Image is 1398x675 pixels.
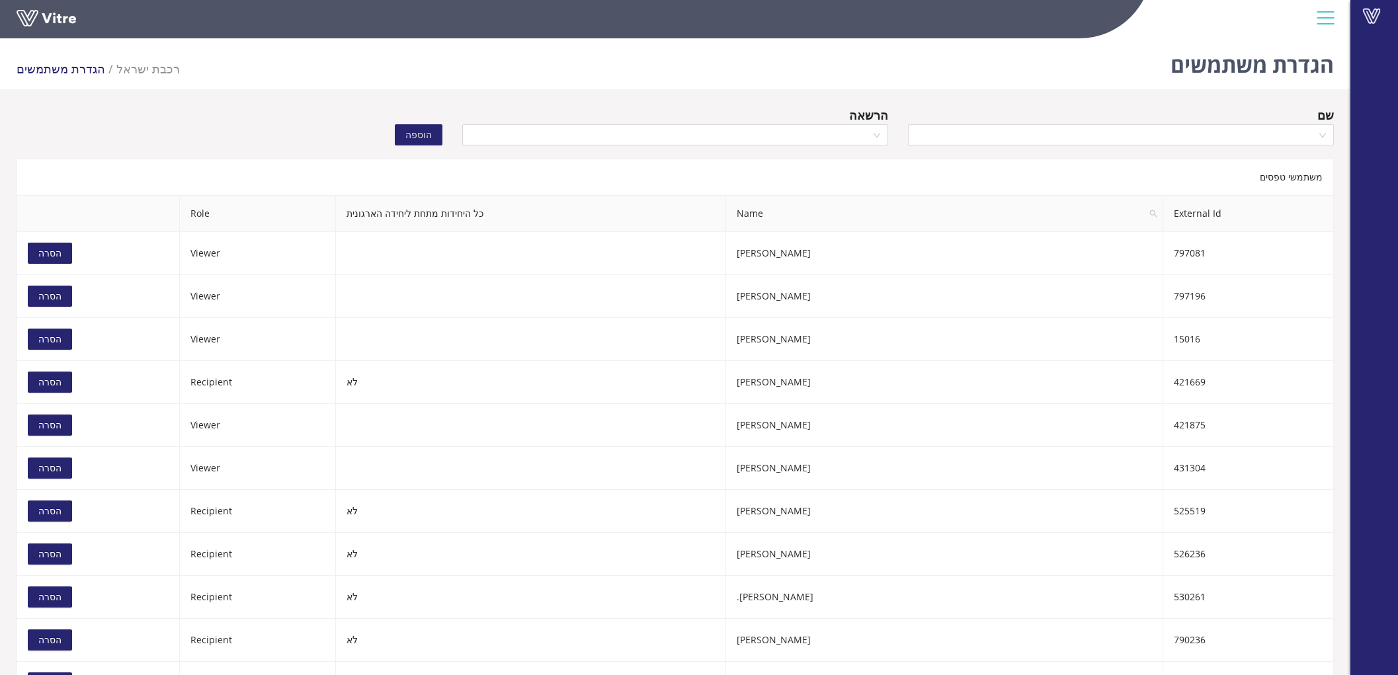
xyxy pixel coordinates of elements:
[336,619,726,662] td: לא
[849,106,888,124] div: הרשאה
[1163,196,1334,232] th: External Id
[38,461,62,475] span: הסרה
[190,376,232,388] span: Recipient
[17,60,116,78] li: הגדרת משתמשים
[1174,461,1206,474] span: 431304
[28,500,72,522] button: הסרה
[726,361,1163,404] td: [PERSON_NAME]
[336,533,726,576] td: לא
[28,286,72,307] button: הסרה
[28,372,72,393] button: הסרה
[190,590,232,603] span: Recipient
[1149,210,1157,218] span: search
[336,196,726,232] th: כל היחידות מתחת ליחידה הארגונית
[28,629,72,651] button: הסרה
[336,490,726,533] td: לא
[38,504,62,518] span: הסרה
[38,633,62,647] span: הסרה
[38,590,62,604] span: הסרה
[190,290,220,302] span: Viewer
[38,418,62,432] span: הסרה
[38,289,62,303] span: הסרה
[116,61,180,77] span: 335
[1174,547,1206,560] span: 526236
[1174,333,1200,345] span: 15016
[28,543,72,565] button: הסרה
[726,490,1163,533] td: [PERSON_NAME]
[190,333,220,345] span: Viewer
[190,633,232,646] span: Recipient
[190,547,232,560] span: Recipient
[17,159,1334,195] div: משתמשי טפסים
[1174,290,1206,302] span: 797196
[726,318,1163,361] td: [PERSON_NAME]
[726,275,1163,318] td: [PERSON_NAME]
[1317,106,1334,124] div: שם
[1174,376,1206,388] span: 421669
[726,447,1163,490] td: [PERSON_NAME]
[1174,247,1206,259] span: 797081
[190,461,220,474] span: Viewer
[1144,196,1163,231] span: search
[395,124,442,145] button: הוספה
[726,533,1163,576] td: [PERSON_NAME]
[726,619,1163,662] td: [PERSON_NAME]
[1171,33,1334,89] h1: הגדרת משתמשים
[1174,418,1206,431] span: 421875
[38,375,62,389] span: הסרה
[28,329,72,350] button: הסרה
[1174,633,1206,646] span: 790236
[28,457,72,479] button: הסרה
[38,246,62,260] span: הסרה
[190,247,220,259] span: Viewer
[726,404,1163,447] td: [PERSON_NAME]
[28,415,72,436] button: הסרה
[190,504,232,517] span: Recipient
[1174,590,1206,603] span: 530261
[1174,504,1206,517] span: 525519
[38,332,62,346] span: הסרה
[336,576,726,619] td: לא
[180,196,336,232] th: Role
[38,547,62,561] span: הסרה
[190,418,220,431] span: Viewer
[28,243,72,264] button: הסרה
[726,196,1163,231] span: Name
[28,586,72,608] button: הסרה
[726,576,1163,619] td: [PERSON_NAME].
[726,232,1163,275] td: [PERSON_NAME]
[336,361,726,404] td: לא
